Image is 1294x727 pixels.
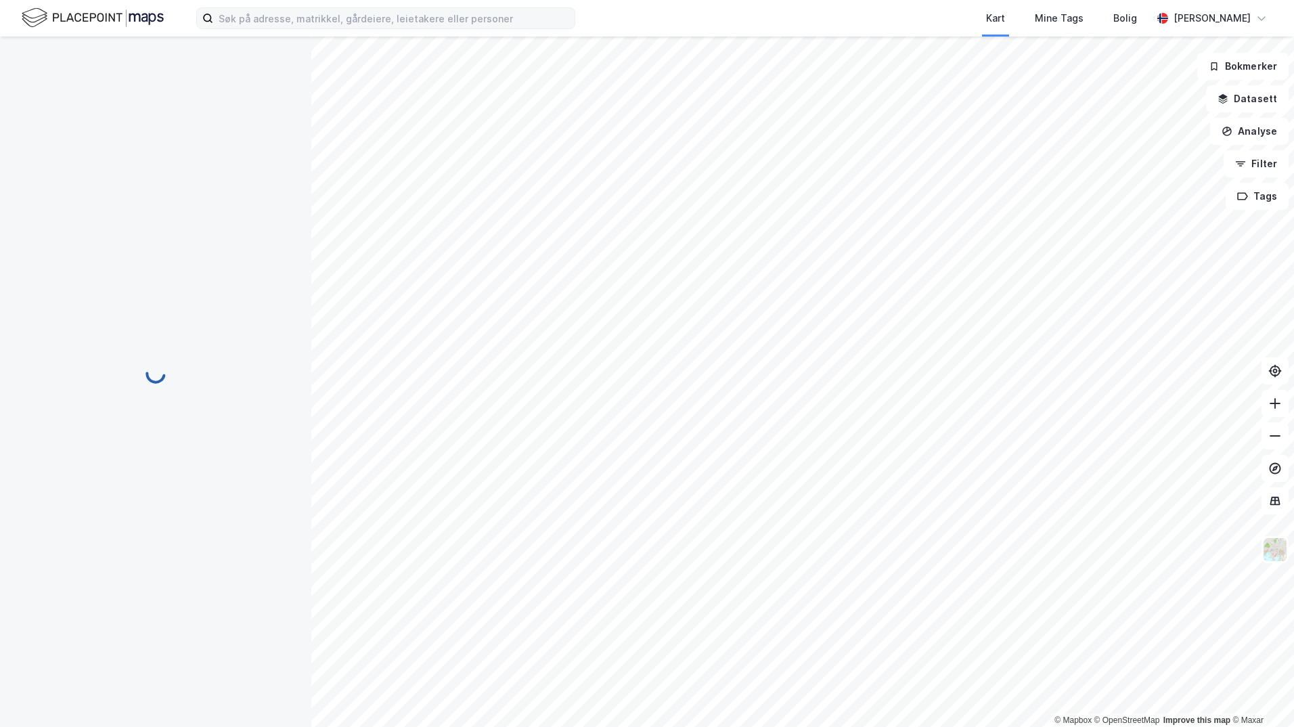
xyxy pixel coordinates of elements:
[1206,85,1289,112] button: Datasett
[986,10,1005,26] div: Kart
[1226,183,1289,210] button: Tags
[1113,10,1137,26] div: Bolig
[1163,715,1230,725] a: Improve this map
[213,8,575,28] input: Søk på adresse, matrikkel, gårdeiere, leietakere eller personer
[1035,10,1084,26] div: Mine Tags
[1174,10,1251,26] div: [PERSON_NAME]
[1210,118,1289,145] button: Analyse
[1094,715,1160,725] a: OpenStreetMap
[1054,715,1092,725] a: Mapbox
[22,6,164,30] img: logo.f888ab2527a4732fd821a326f86c7f29.svg
[1197,53,1289,80] button: Bokmerker
[145,363,166,384] img: spinner.a6d8c91a73a9ac5275cf975e30b51cfb.svg
[1226,662,1294,727] iframe: Chat Widget
[1262,537,1288,563] img: Z
[1224,150,1289,177] button: Filter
